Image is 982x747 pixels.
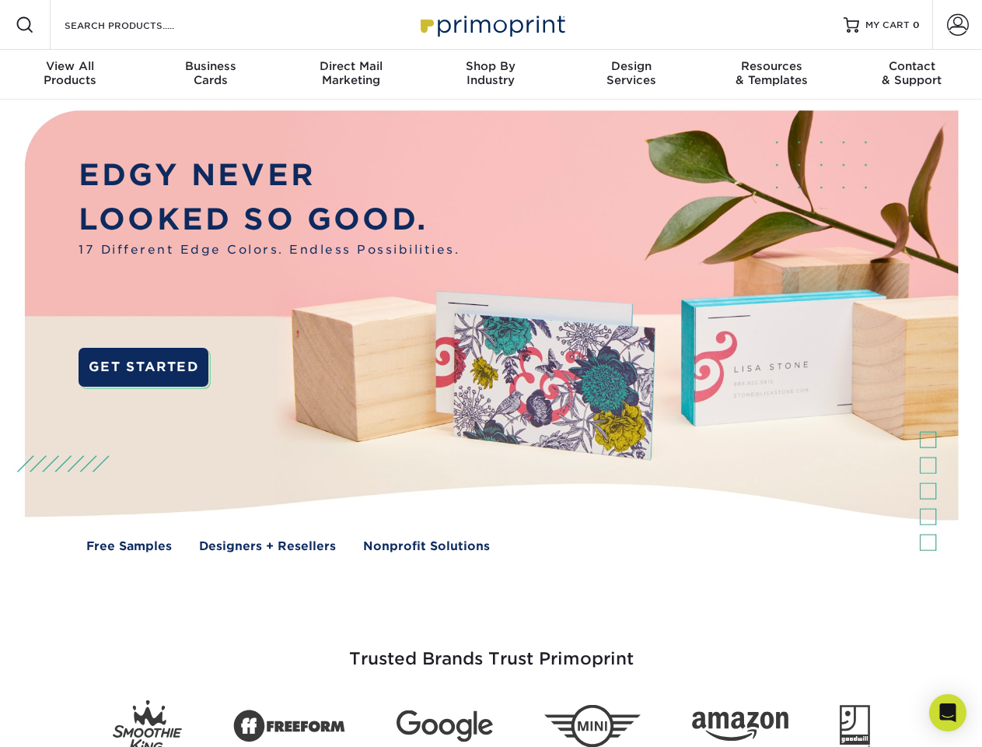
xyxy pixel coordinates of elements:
a: Free Samples [86,538,172,556]
a: DesignServices [561,50,701,100]
img: Amazon [692,712,788,742]
span: Design [561,59,701,73]
a: Nonprofit Solutions [363,538,490,556]
span: Shop By [421,59,561,73]
span: MY CART [865,19,910,32]
a: Shop ByIndustry [421,50,561,100]
div: Industry [421,59,561,87]
a: GET STARTED [79,348,208,387]
a: Resources& Templates [701,50,841,100]
a: Direct MailMarketing [281,50,421,100]
a: Designers + Resellers [199,538,336,556]
div: Marketing [281,59,421,87]
div: & Templates [701,59,841,87]
div: Open Intercom Messenger [929,694,966,731]
input: SEARCH PRODUCTS..... [63,16,215,34]
span: Resources [701,59,841,73]
span: Direct Mail [281,59,421,73]
a: BusinessCards [140,50,280,100]
a: Contact& Support [842,50,982,100]
p: EDGY NEVER [79,153,460,198]
div: Services [561,59,701,87]
iframe: Google Customer Reviews [4,700,132,742]
span: Contact [842,59,982,73]
p: LOOKED SO GOOD. [79,198,460,242]
div: & Support [842,59,982,87]
img: Google [397,710,493,742]
img: Goodwill [840,705,870,747]
span: 17 Different Edge Colors. Endless Possibilities. [79,241,460,259]
h3: Trusted Brands Trust Primoprint [37,612,946,688]
div: Cards [140,59,280,87]
img: Primoprint [414,8,569,41]
span: Business [140,59,280,73]
span: 0 [913,19,920,30]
